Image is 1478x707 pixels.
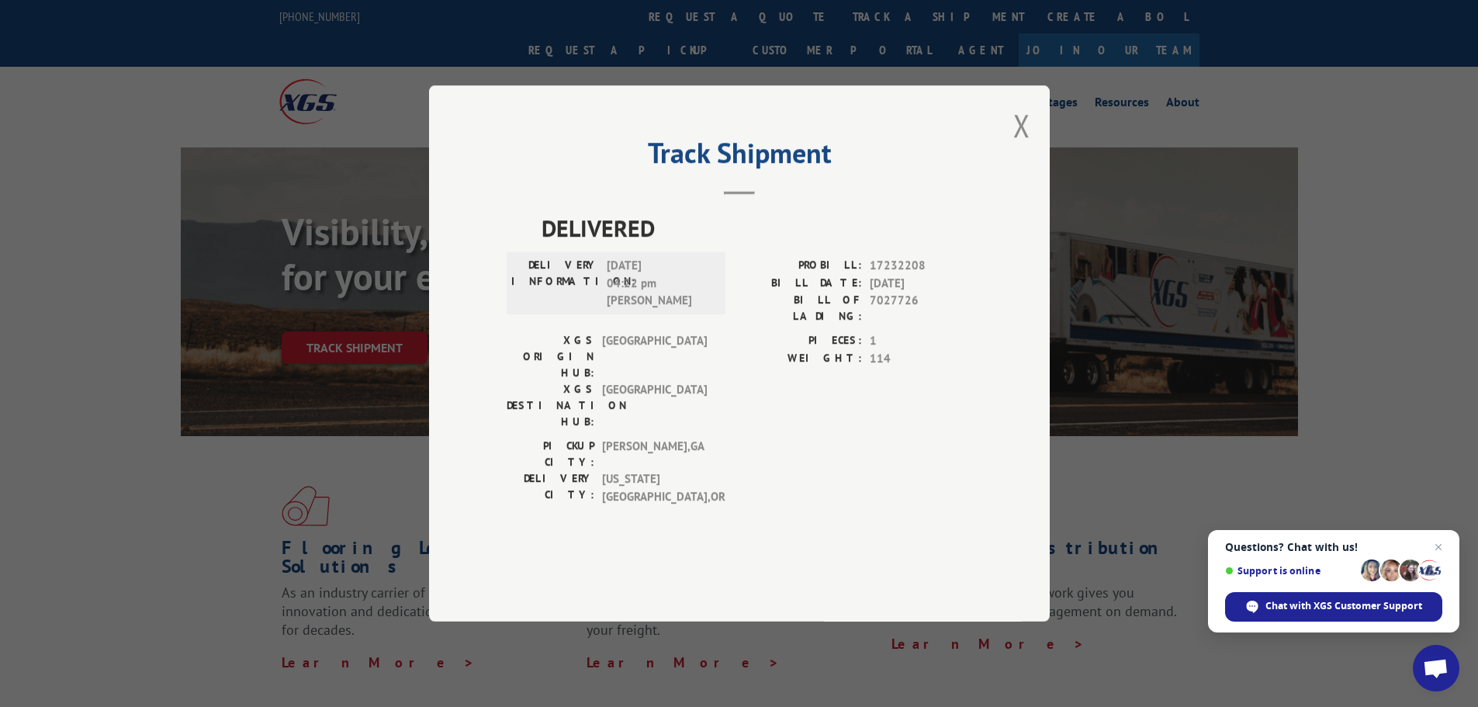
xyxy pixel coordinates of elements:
[1225,565,1355,577] span: Support is online
[739,275,862,293] label: BILL DATE:
[1225,541,1442,553] span: Questions? Chat with us!
[870,292,972,324] span: 7027726
[507,142,972,172] h2: Track Shipment
[1013,105,1030,146] button: Close modal
[870,275,972,293] span: [DATE]
[511,257,599,310] label: DELIVERY INFORMATION:
[1429,538,1448,556] span: Close chat
[739,292,862,324] label: BILL OF LADING:
[870,257,972,275] span: 17232208
[507,438,594,470] label: PICKUP CITY:
[602,470,707,505] span: [US_STATE][GEOGRAPHIC_DATA] , OR
[1265,599,1422,613] span: Chat with XGS Customer Support
[739,332,862,350] label: PIECES:
[507,381,594,430] label: XGS DESTINATION HUB:
[1413,645,1459,691] div: Open chat
[602,381,707,430] span: [GEOGRAPHIC_DATA]
[507,332,594,381] label: XGS ORIGIN HUB:
[1225,592,1442,622] div: Chat with XGS Customer Support
[870,332,972,350] span: 1
[602,332,707,381] span: [GEOGRAPHIC_DATA]
[602,438,707,470] span: [PERSON_NAME] , GA
[607,257,711,310] span: [DATE] 04:22 pm [PERSON_NAME]
[870,350,972,368] span: 114
[507,470,594,505] label: DELIVERY CITY:
[739,257,862,275] label: PROBILL:
[542,210,972,245] span: DELIVERED
[739,350,862,368] label: WEIGHT:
